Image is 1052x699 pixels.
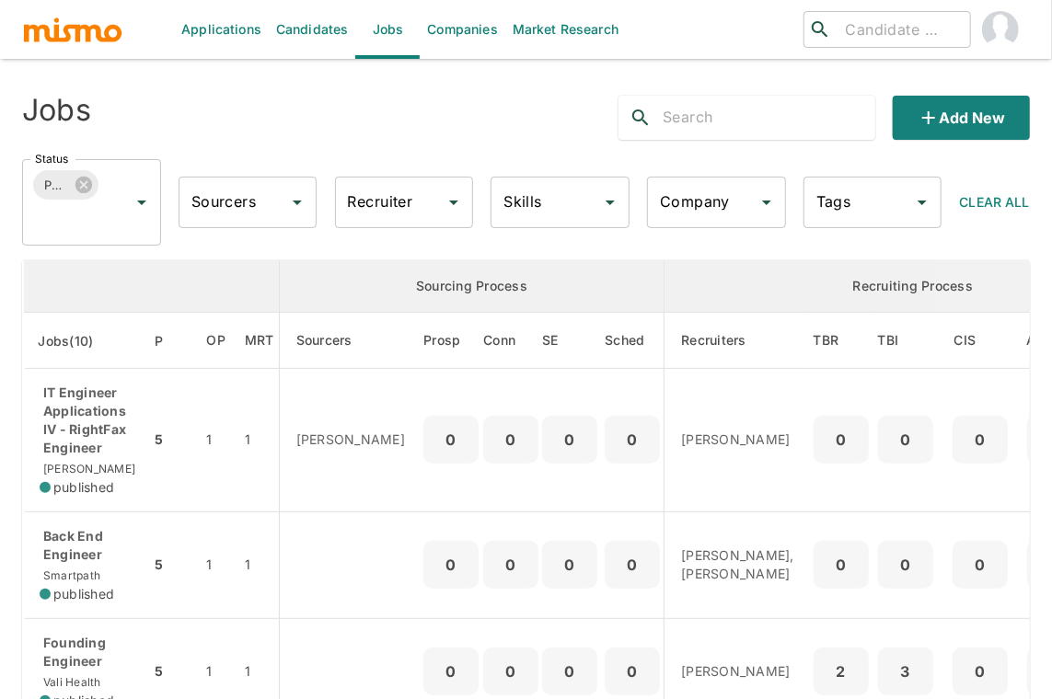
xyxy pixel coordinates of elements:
span: published [53,585,114,603]
p: Founding Engineer [40,634,135,670]
label: Status [35,151,68,166]
p: 0 [612,427,653,453]
p: 2 [821,659,861,684]
p: 0 [549,552,590,578]
p: 0 [491,552,531,578]
span: [PERSON_NAME] [40,462,135,476]
p: [PERSON_NAME] [296,430,410,449]
p: [PERSON_NAME] [681,662,794,681]
th: Sourcing Process [279,260,665,313]
p: 0 [431,427,471,453]
p: [PERSON_NAME] [681,430,794,449]
p: 0 [431,659,471,684]
p: IT Engineer Applications IV - RightFax Engineer [40,384,135,457]
th: Recruiters [665,313,809,369]
span: published [53,478,114,497]
p: 0 [549,427,590,453]
input: Search [663,103,875,132]
th: To Be Interviewed [873,313,938,369]
td: 1 [240,369,279,512]
span: Clear All [960,194,1030,210]
button: Open [441,189,467,215]
th: Priority [150,313,191,369]
button: Open [909,189,935,215]
td: 1 [192,511,241,618]
h4: Jobs [22,92,91,129]
p: 0 [960,659,1000,684]
input: Candidate search [838,17,964,42]
button: Open [597,189,623,215]
p: 0 [885,552,926,578]
td: 1 [192,369,241,512]
p: 0 [821,552,861,578]
p: 0 [431,552,471,578]
p: 0 [960,552,1000,578]
button: Open [129,189,155,215]
div: Published [33,170,98,200]
p: 0 [491,659,531,684]
td: 5 [150,369,191,512]
th: Market Research Total [240,313,279,369]
th: Sent Emails [538,313,601,369]
p: 0 [549,659,590,684]
span: Published [33,175,79,196]
span: Smartpath [40,568,100,582]
p: 0 [612,659,653,684]
th: Sched [601,313,665,369]
span: P [155,330,187,352]
p: 3 [885,659,926,684]
th: To Be Reviewed [809,313,873,369]
th: Connections [483,313,538,369]
img: logo [22,16,123,43]
button: Add new [893,96,1030,140]
th: Open Positions [192,313,241,369]
p: 0 [612,552,653,578]
th: Client Interview Scheduled [938,313,1023,369]
p: [PERSON_NAME], [PERSON_NAME] [681,546,794,583]
button: search [618,96,663,140]
p: 0 [491,427,531,453]
p: 0 [960,427,1000,453]
img: Carmen Vilachá [982,11,1019,48]
th: Sourcers [279,313,423,369]
p: 0 [821,427,861,453]
td: 5 [150,511,191,618]
p: 0 [885,427,926,453]
button: Open [284,189,310,215]
td: 1 [240,511,279,618]
button: Open [754,189,780,215]
p: Back End Engineer [40,527,135,564]
th: Prospects [423,313,483,369]
span: Vali Health [40,675,101,689]
span: Jobs(10) [39,330,118,352]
